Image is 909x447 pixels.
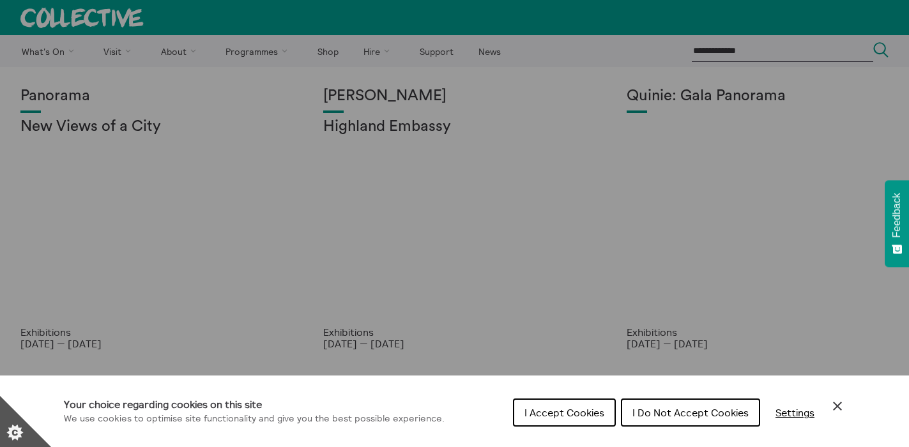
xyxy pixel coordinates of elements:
[891,193,903,238] span: Feedback
[64,397,445,412] h1: Your choice regarding cookies on this site
[513,398,616,427] button: I Accept Cookies
[621,398,760,427] button: I Do Not Accept Cookies
[830,398,845,414] button: Close Cookie Control
[765,400,825,425] button: Settings
[885,180,909,267] button: Feedback - Show survey
[64,412,445,426] p: We use cookies to optimise site functionality and give you the best possible experience.
[524,406,604,419] span: I Accept Cookies
[775,406,814,419] span: Settings
[632,406,749,419] span: I Do Not Accept Cookies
